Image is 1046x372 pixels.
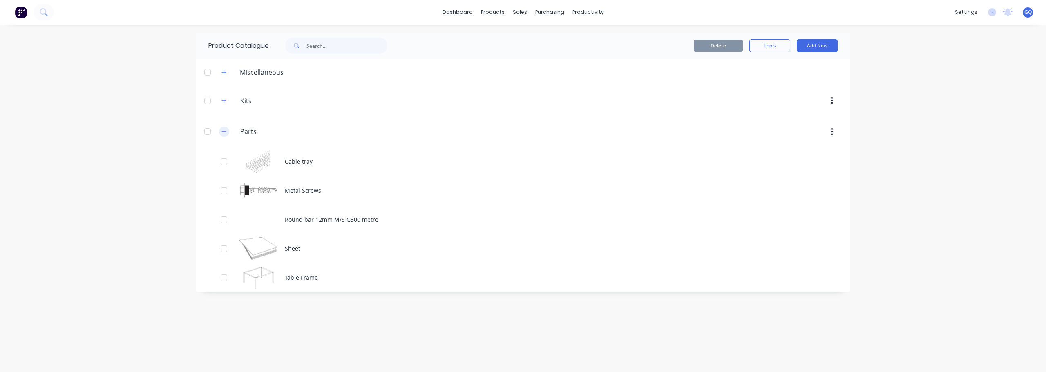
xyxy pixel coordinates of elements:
[568,6,608,18] div: productivity
[477,6,509,18] div: products
[240,96,337,106] input: Enter category name
[196,234,850,263] div: SheetSheet
[196,263,850,292] div: Table FrameTable Frame
[306,38,387,54] input: Search...
[531,6,568,18] div: purchasing
[240,127,337,136] input: Enter category name
[15,6,27,18] img: Factory
[749,39,790,52] button: Tools
[196,176,850,205] div: Metal ScrewsMetal Screws
[694,40,743,52] button: Delete
[196,147,850,176] div: Cable trayCable tray
[509,6,531,18] div: sales
[438,6,477,18] a: dashboard
[196,33,269,59] div: Product Catalogue
[951,6,981,18] div: settings
[233,67,290,77] div: Miscellaneous
[196,205,850,234] div: Round bar 12mm M/S G300 metre
[1024,9,1032,16] span: GQ
[797,39,838,52] button: Add New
